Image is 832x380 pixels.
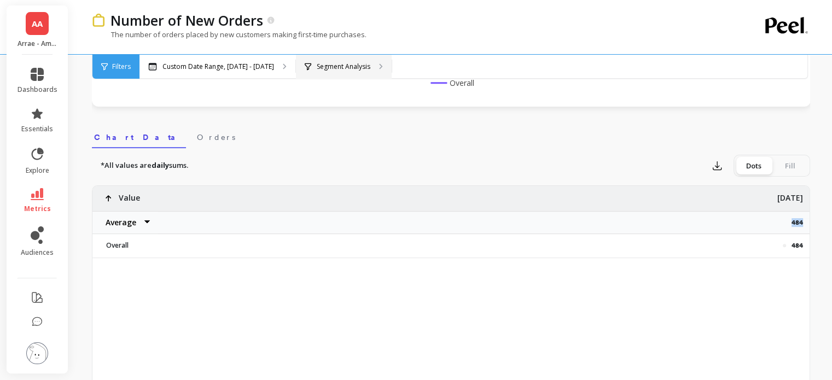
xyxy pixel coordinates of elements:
[18,85,57,94] span: dashboards
[112,62,131,71] span: Filters
[92,14,105,27] img: header icon
[21,248,54,257] span: audiences
[92,30,366,39] p: The number of orders placed by new customers making first-time purchases.
[32,17,43,30] span: AA
[152,160,169,170] strong: daily
[24,204,51,213] span: metrics
[18,39,57,48] p: Arrae - Amazon
[110,11,263,30] p: Number of New Orders
[162,62,274,71] p: Custom Date Range, [DATE] - [DATE]
[21,125,53,133] span: essentials
[119,186,140,203] p: Value
[792,218,810,227] p: 484
[317,62,370,71] p: Segment Analysis
[94,132,184,143] span: Chart Data
[26,342,48,364] img: profile picture
[197,132,235,143] span: Orders
[777,186,803,203] p: [DATE]
[100,241,195,250] p: Overall
[736,157,772,174] div: Dots
[772,157,808,174] div: Fill
[101,160,188,171] p: *All values are sums.
[92,123,810,148] nav: Tabs
[26,166,49,175] span: explore
[792,241,803,250] p: 484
